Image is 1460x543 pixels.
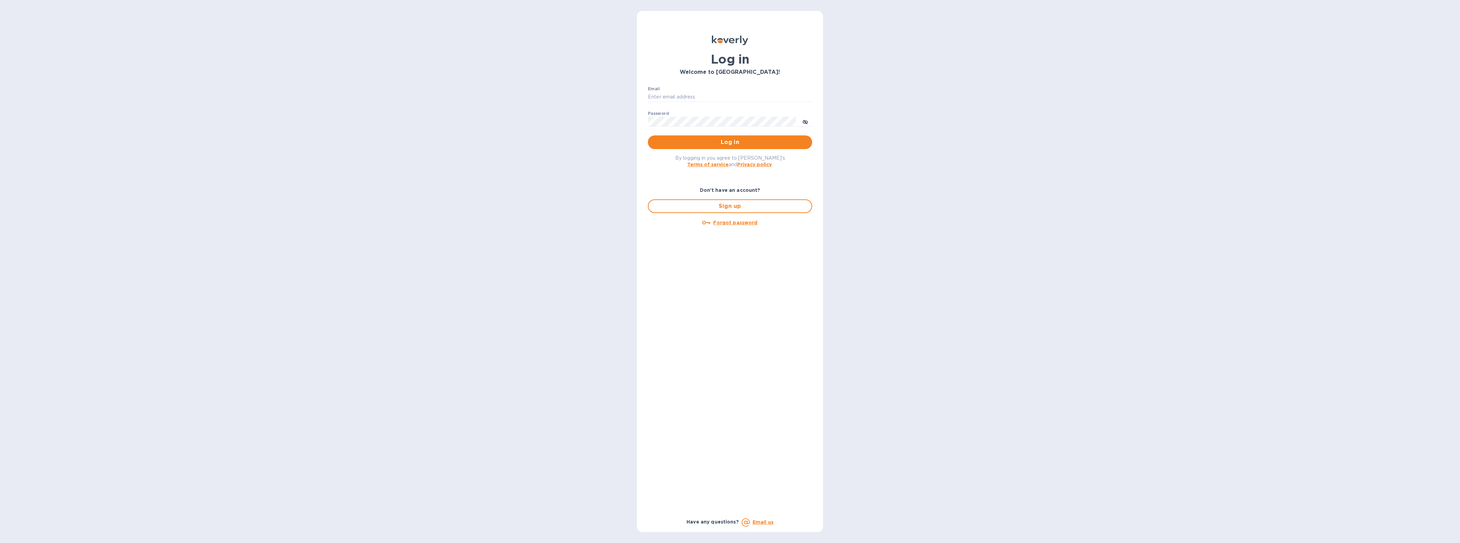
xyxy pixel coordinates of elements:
span: Log in [653,138,807,146]
b: Have any questions? [687,519,739,525]
a: Email us [753,519,773,525]
label: Password [648,111,669,116]
u: Forgot password [713,220,757,225]
button: Log in [648,135,812,149]
a: Terms of service [687,162,729,167]
a: Privacy policy [737,162,772,167]
button: Sign up [648,199,812,213]
span: By logging in you agree to [PERSON_NAME]'s and . [675,155,785,167]
button: toggle password visibility [798,115,812,128]
span: Sign up [654,202,806,210]
h3: Welcome to [GEOGRAPHIC_DATA]! [648,69,812,76]
input: Enter email address [648,92,812,102]
b: Don't have an account? [700,187,760,193]
img: Koverly [712,36,748,45]
label: Email [648,87,660,91]
h1: Log in [648,52,812,66]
